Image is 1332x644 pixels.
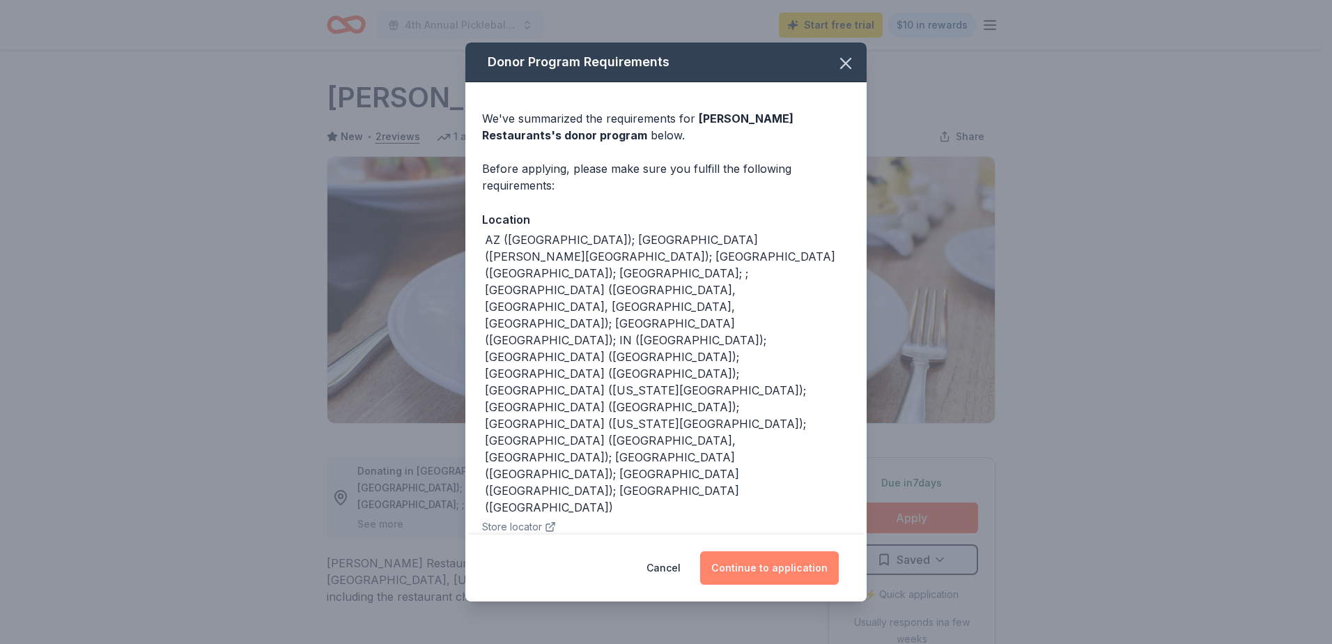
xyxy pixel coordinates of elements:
[482,210,850,229] div: Location
[465,43,867,82] div: Donor Program Requirements
[482,160,850,194] div: Before applying, please make sure you fulfill the following requirements:
[482,110,850,144] div: We've summarized the requirements for below.
[485,231,850,516] div: AZ ([GEOGRAPHIC_DATA]); [GEOGRAPHIC_DATA] ([PERSON_NAME][GEOGRAPHIC_DATA]); [GEOGRAPHIC_DATA] ([G...
[482,519,556,535] button: Store locator
[646,551,681,585] button: Cancel
[700,551,839,585] button: Continue to application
